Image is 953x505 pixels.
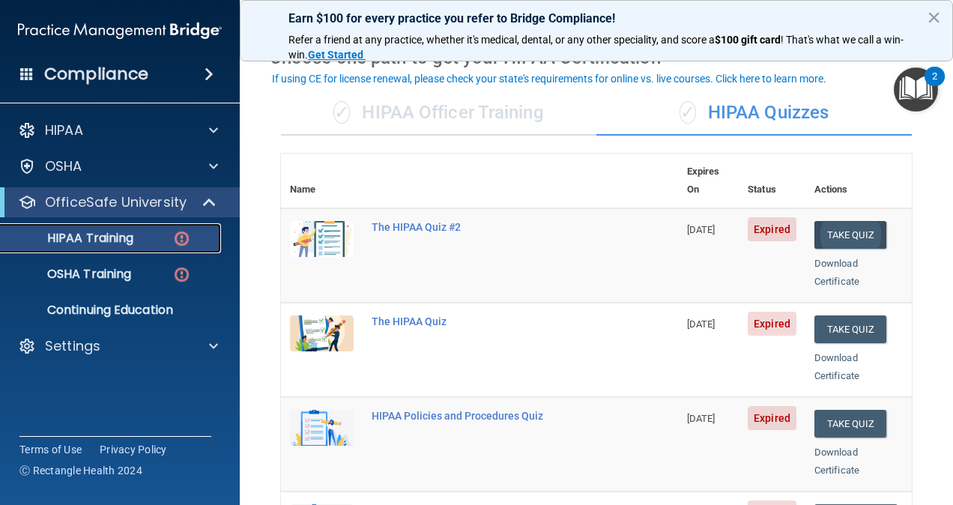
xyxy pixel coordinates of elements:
[18,157,218,175] a: OSHA
[308,49,366,61] a: Get Started
[308,49,363,61] strong: Get Started
[680,101,696,124] span: ✓
[372,410,603,422] div: HIPAA Policies and Procedures Quiz
[694,399,935,459] iframe: Drift Widget Chat Controller
[814,221,886,249] button: Take Quiz
[814,352,859,381] a: Download Certificate
[281,91,596,136] div: HIPAA Officer Training
[172,265,191,284] img: danger-circle.6113f641.png
[894,67,938,112] button: Open Resource Center, 2 new notifications
[270,71,829,86] button: If using CE for license renewal, please check your state's requirements for online vs. live cours...
[44,64,148,85] h4: Compliance
[288,11,904,25] p: Earn $100 for every practice you refer to Bridge Compliance!
[687,413,715,424] span: [DATE]
[10,267,131,282] p: OSHA Training
[18,337,218,355] a: Settings
[18,16,222,46] img: PMB logo
[45,121,83,139] p: HIPAA
[687,318,715,330] span: [DATE]
[739,154,805,208] th: Status
[281,154,363,208] th: Name
[687,224,715,235] span: [DATE]
[172,229,191,248] img: danger-circle.6113f641.png
[45,337,100,355] p: Settings
[45,193,187,211] p: OfficeSafe University
[372,221,603,233] div: The HIPAA Quiz #2
[288,34,904,61] span: ! That's what we call a win-win.
[45,157,82,175] p: OSHA
[814,447,859,476] a: Download Certificate
[372,315,603,327] div: The HIPAA Quiz
[715,34,781,46] strong: $100 gift card
[272,73,826,84] div: If using CE for license renewal, please check your state's requirements for online vs. live cours...
[814,315,886,343] button: Take Quiz
[927,5,941,29] button: Close
[100,442,167,457] a: Privacy Policy
[596,91,912,136] div: HIPAA Quizzes
[333,101,350,124] span: ✓
[19,442,82,457] a: Terms of Use
[748,312,796,336] span: Expired
[10,303,214,318] p: Continuing Education
[18,121,218,139] a: HIPAA
[19,463,142,478] span: Ⓒ Rectangle Health 2024
[814,258,859,287] a: Download Certificate
[678,154,739,208] th: Expires On
[748,217,796,241] span: Expired
[932,76,937,96] div: 2
[805,154,912,208] th: Actions
[288,34,715,46] span: Refer a friend at any practice, whether it's medical, dental, or any other speciality, and score a
[18,193,217,211] a: OfficeSafe University
[10,231,133,246] p: HIPAA Training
